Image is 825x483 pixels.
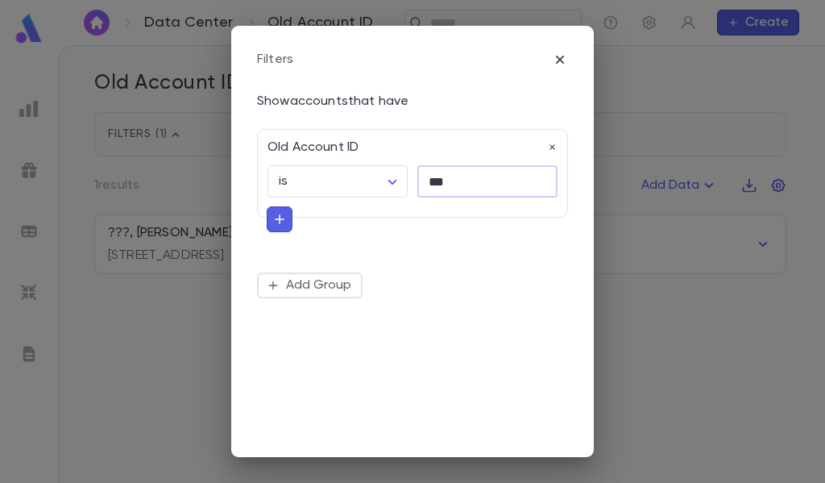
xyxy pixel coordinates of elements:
[258,130,558,156] div: Old Account ID
[267,166,408,198] div: is
[257,52,293,68] div: Filters
[257,94,568,110] p: Show accounts that have
[257,273,363,298] button: Add Group
[279,175,288,188] span: is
